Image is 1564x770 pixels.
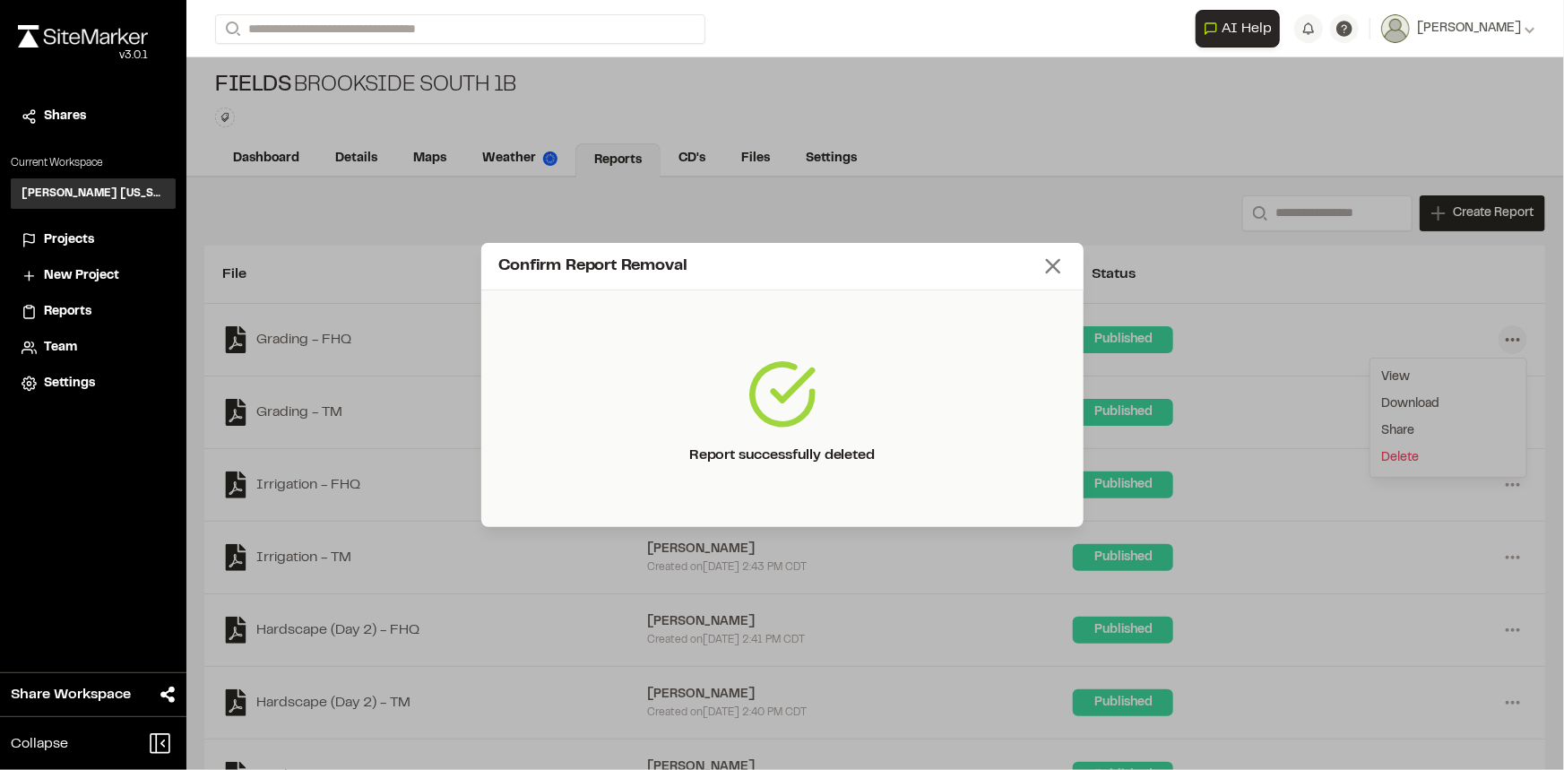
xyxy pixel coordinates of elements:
p: Current Workspace [11,155,176,171]
span: Share Workspace [11,684,131,705]
a: Reports [22,302,165,322]
span: Settings [44,374,95,394]
div: Oh geez...please don't... [18,48,148,64]
span: New Project [44,266,119,286]
span: Collapse [11,733,68,755]
a: Projects [22,230,165,250]
span: Reports [44,302,91,322]
button: Open AI Assistant [1196,10,1280,48]
h3: [PERSON_NAME] [US_STATE] [22,186,165,202]
img: rebrand.png [18,25,148,48]
div: Open AI Assistant [1196,10,1287,48]
span: AI Help [1222,18,1272,39]
span: [PERSON_NAME] [1417,19,1521,39]
button: Search [215,14,247,44]
a: Settings [22,374,165,394]
a: Team [22,338,165,358]
a: New Project [22,266,165,286]
img: User [1381,14,1410,43]
span: Projects [44,230,94,250]
button: [PERSON_NAME] [1381,14,1535,43]
span: Team [44,338,77,358]
span: Shares [44,107,86,126]
a: Shares [22,107,165,126]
